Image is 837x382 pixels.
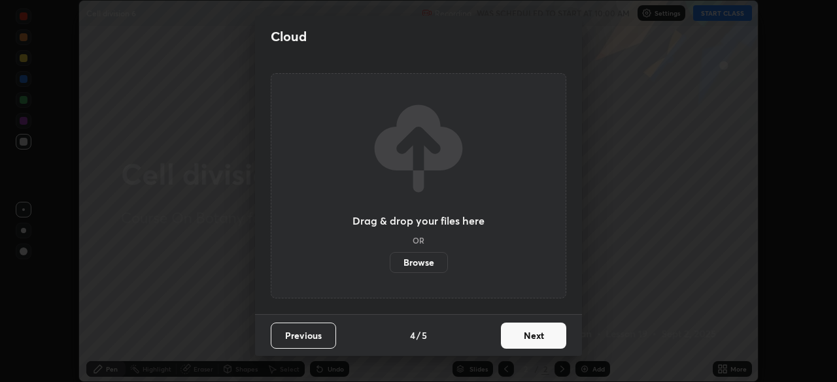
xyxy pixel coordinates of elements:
[501,323,566,349] button: Next
[422,328,427,342] h4: 5
[271,28,307,45] h2: Cloud
[352,215,485,226] h3: Drag & drop your files here
[413,236,424,244] h5: OR
[417,328,420,342] h4: /
[271,323,336,349] button: Previous
[410,328,415,342] h4: 4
